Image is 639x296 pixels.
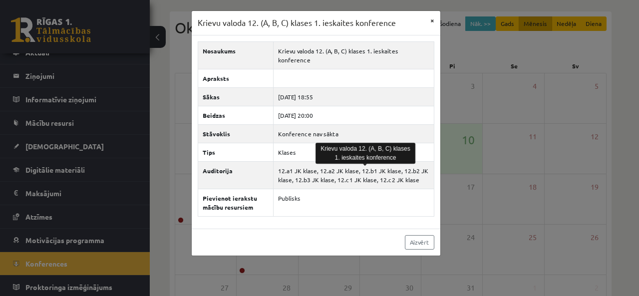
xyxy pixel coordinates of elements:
[274,106,434,124] td: [DATE] 20:00
[405,235,434,250] a: Aizvērt
[424,11,440,30] button: ×
[198,69,274,87] th: Apraksts
[274,41,434,69] td: Krievu valoda 12. (A, B, C) klases 1. ieskaites konference
[274,161,434,189] td: 12.a1 JK klase, 12.a2 JK klase, 12.b1 JK klase, 12.b2 JK klase, 12.b3 JK klase, 12.c1 JK klase, 1...
[274,189,434,216] td: Publisks
[198,106,274,124] th: Beidzas
[198,41,274,69] th: Nosaukums
[198,143,274,161] th: Tips
[274,87,434,106] td: [DATE] 18:55
[198,124,274,143] th: Stāvoklis
[198,189,274,216] th: Pievienot ierakstu mācību resursiem
[274,124,434,143] td: Konference nav sākta
[274,143,434,161] td: Klases
[316,143,415,164] div: Krievu valoda 12. (A, B, C) klases 1. ieskaites konference
[198,17,396,29] h3: Krievu valoda 12. (A, B, C) klases 1. ieskaites konference
[198,161,274,189] th: Auditorija
[198,87,274,106] th: Sākas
